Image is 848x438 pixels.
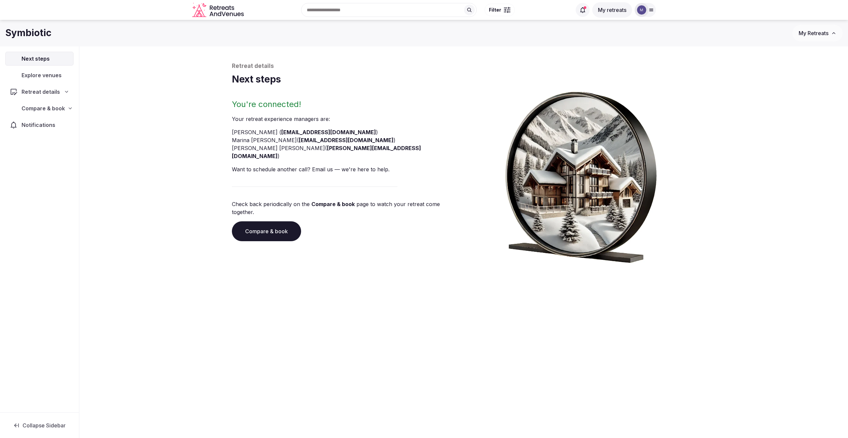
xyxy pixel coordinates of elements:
[792,25,843,41] button: My Retreats
[299,137,394,143] a: [EMAIL_ADDRESS][DOMAIN_NAME]
[799,30,828,36] span: My Retreats
[22,71,64,79] span: Explore venues
[592,7,632,13] a: My retreats
[485,4,515,16] button: Filter
[232,144,461,160] li: [PERSON_NAME] [PERSON_NAME] ( )
[311,201,355,207] a: Compare & book
[23,422,66,429] span: Collapse Sidebar
[5,52,74,66] a: Next steps
[5,27,51,39] h1: Symbiotic
[637,5,646,15] img: mia
[592,2,632,18] button: My retreats
[22,55,52,63] span: Next steps
[232,115,461,123] p: Your retreat experience manager s are :
[5,118,74,132] a: Notifications
[232,200,461,216] p: Check back periodically on the page to watch your retreat come together.
[5,68,74,82] a: Explore venues
[232,165,461,173] p: Want to schedule another call? Email us — we're here to help.
[493,86,669,263] img: Winter chalet retreat in picture frame
[489,7,501,13] span: Filter
[232,128,461,136] li: [PERSON_NAME] ( )
[232,145,421,159] a: [PERSON_NAME][EMAIL_ADDRESS][DOMAIN_NAME]
[22,88,60,96] span: Retreat details
[232,73,696,86] h1: Next steps
[22,104,65,112] span: Compare & book
[5,418,74,433] button: Collapse Sidebar
[232,221,301,241] a: Compare & book
[192,3,245,18] svg: Retreats and Venues company logo
[232,62,696,70] p: Retreat details
[192,3,245,18] a: Visit the homepage
[232,99,461,110] h2: You're connected!
[232,136,461,144] li: Marina [PERSON_NAME] ( )
[22,121,58,129] span: Notifications
[281,129,376,136] a: [EMAIL_ADDRESS][DOMAIN_NAME]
